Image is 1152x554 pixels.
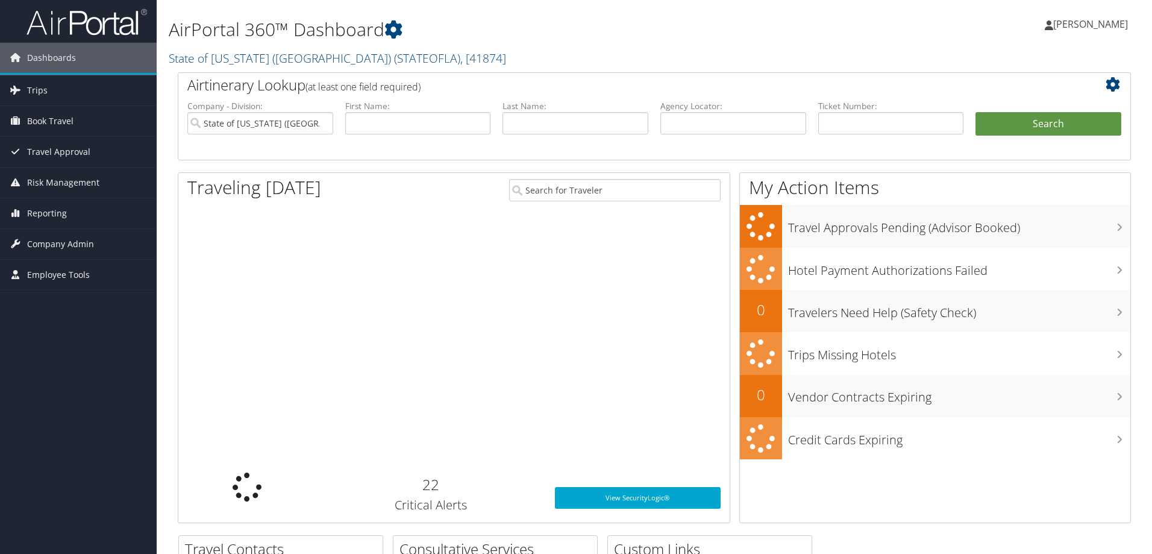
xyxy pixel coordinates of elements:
span: , [ 41874 ] [460,50,506,66]
h3: Hotel Payment Authorizations Failed [788,256,1130,279]
span: Travel Approval [27,137,90,167]
span: Dashboards [27,43,76,73]
span: Risk Management [27,168,99,198]
label: First Name: [345,100,491,112]
button: Search [975,112,1121,136]
span: Reporting [27,198,67,228]
span: Employee Tools [27,260,90,290]
a: Hotel Payment Authorizations Failed [740,248,1130,291]
h3: Travelers Need Help (Safety Check) [788,298,1130,321]
span: Book Travel [27,106,74,136]
a: View SecurityLogic® [555,487,721,509]
img: airportal-logo.png [27,8,147,36]
a: Travel Approvals Pending (Advisor Booked) [740,205,1130,248]
h3: Credit Cards Expiring [788,426,1130,449]
a: Trips Missing Hotels [740,332,1130,375]
h1: Traveling [DATE] [187,175,321,200]
label: Company - Division: [187,100,333,112]
h2: 0 [740,385,782,405]
label: Agency Locator: [660,100,806,112]
a: State of [US_STATE] ([GEOGRAPHIC_DATA]) [169,50,506,66]
h2: 22 [325,474,537,495]
h1: My Action Items [740,175,1130,200]
label: Ticket Number: [818,100,964,112]
span: Company Admin [27,229,94,259]
h3: Travel Approvals Pending (Advisor Booked) [788,213,1130,236]
h2: Airtinerary Lookup [187,75,1042,95]
span: Trips [27,75,48,105]
label: Last Name: [502,100,648,112]
a: 0Vendor Contracts Expiring [740,375,1130,417]
span: ( STATEOFLA ) [394,50,460,66]
h2: 0 [740,300,782,320]
a: [PERSON_NAME] [1045,6,1140,42]
input: Search for Traveler [509,179,721,201]
span: [PERSON_NAME] [1053,17,1128,31]
h3: Critical Alerts [325,497,537,514]
span: (at least one field required) [305,80,421,93]
h3: Vendor Contracts Expiring [788,383,1130,406]
a: 0Travelers Need Help (Safety Check) [740,290,1130,332]
h1: AirPortal 360™ Dashboard [169,17,816,42]
h3: Trips Missing Hotels [788,341,1130,364]
a: Credit Cards Expiring [740,417,1130,460]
